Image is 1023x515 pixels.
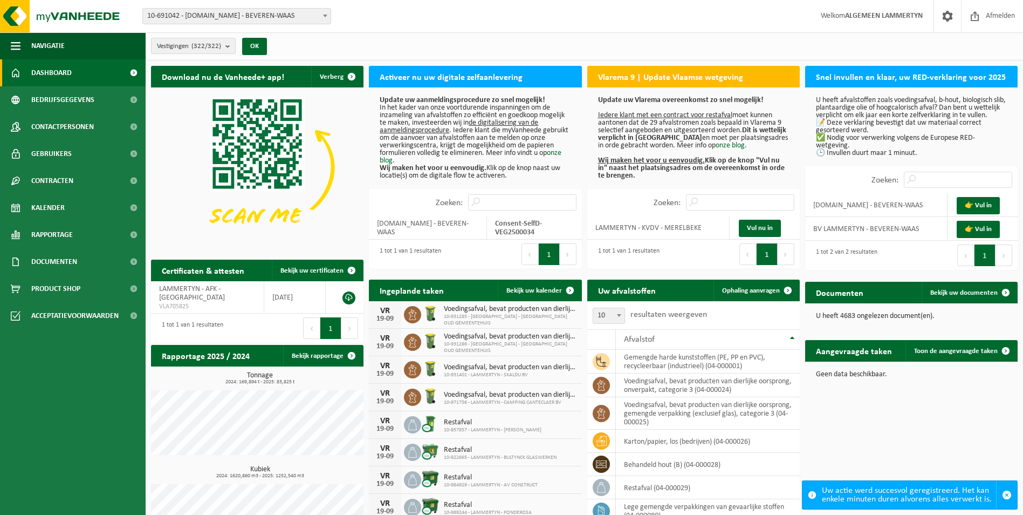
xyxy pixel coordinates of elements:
[320,317,341,339] button: 1
[444,473,538,482] span: Restafval
[374,425,396,433] div: 19-09
[31,140,72,167] span: Gebruikers
[593,308,625,324] span: 10
[805,282,874,303] h2: Documenten
[914,348,998,355] span: Toon de aangevraagde taken
[283,345,362,367] a: Bekijk rapportage
[31,113,94,140] span: Contactpersonen
[156,316,223,340] div: 1 tot 1 van 1 resultaten
[156,380,363,385] span: 2024: 169,894 t - 2025: 83,825 t
[444,333,576,341] span: Voedingsafval, bevat producten van dierlijke oorsprong, onverpakt, categorie 3
[905,340,1017,362] a: Toon de aangevraagde taken
[816,313,1007,320] p: U heeft 4683 ongelezen document(en).
[957,245,974,266] button: Previous
[713,280,799,301] a: Ophaling aanvragen
[421,470,440,488] img: WB-1100-CU
[374,370,396,378] div: 19-09
[151,87,363,247] img: Download de VHEPlus App
[587,216,730,240] td: LAMMERTYN - KVDV - MERELBEKE
[444,391,576,399] span: Voedingsafval, bevat producten van dierlijke oorsprong, onverpakt, categorie 3
[280,267,344,274] span: Bekijk uw certificaten
[31,194,65,221] span: Kalender
[805,193,948,217] td: [DOMAIN_NAME] - BEVEREN-WAAS
[444,446,557,455] span: Restafval
[598,157,785,180] b: Klik op de knop "Vul nu in" naast het plaatsingsadres om de overeenkomst in orde te brengen.
[374,417,396,425] div: VR
[974,245,995,266] button: 1
[380,165,571,180] p: Klik op de knop naast uw locatie(s) om de digitale flow te activeren.
[739,220,781,237] a: Vul nu in
[374,334,396,343] div: VR
[374,389,396,398] div: VR
[421,304,440,323] img: WB-0140-HPE-GN-50
[421,332,440,350] img: WB-0140-HPE-GN-50
[31,302,119,329] span: Acceptatievoorwaarden
[616,374,800,397] td: voedingsafval, bevat producten van dierlijke oorsprong, onverpakt, categorie 3 (04-000024)
[739,243,757,265] button: Previous
[444,455,557,461] span: 10-922665 - LAMMERTYN - BULTYNCK GLASWERKEN
[421,387,440,405] img: WB-0140-HPE-GN-50
[242,38,267,55] button: OK
[816,97,1007,157] p: U heeft afvalstoffen zoals voedingsafval, b-hout, biologisch slib, plantaardige olie of hoogcalor...
[871,176,898,185] label: Zoeken:
[593,242,660,266] div: 1 tot 1 van 1 resultaten
[598,111,732,119] u: Iedere klant met een contract voor restafval
[151,345,260,366] h2: Rapportage 2025 / 2024
[444,372,576,378] span: 10-931401 - LAMMERTYN - SKALDU BV
[654,199,681,207] label: Zoeken:
[143,9,331,24] span: 10-691042 - LAMMERTYN.NET - BEVEREN-WAAS
[957,221,1000,238] a: 👉 Vul in
[264,281,326,314] td: [DATE]
[506,287,562,294] span: Bekijk uw kalender
[374,315,396,323] div: 19-09
[156,372,363,385] h3: Tonnage
[598,126,786,142] b: Dit is wettelijk verplicht in [GEOGRAPHIC_DATA]
[151,38,236,54] button: Vestigingen(322/322)
[374,398,396,405] div: 19-09
[560,243,576,265] button: Next
[624,335,655,344] span: Afvalstof
[374,242,441,266] div: 1 tot 1 van 1 resultaten
[539,243,560,265] button: 1
[191,43,221,50] count: (322/322)
[757,243,778,265] button: 1
[995,245,1012,266] button: Next
[521,243,539,265] button: Previous
[598,96,764,104] b: Update uw Vlarema overeenkomst zo snel mogelijk!
[421,442,440,460] img: WB-0660-CU
[436,199,463,207] label: Zoeken:
[598,97,789,180] p: moet kunnen aantonen dat de 29 afvalstromen zoals bepaald in Vlarema 9 selectief aangeboden en ui...
[421,415,440,433] img: WB-0240-CU
[380,96,545,104] b: Update uw aanmeldingsprocedure zo snel mogelijk!
[593,308,624,323] span: 10
[374,362,396,370] div: VR
[444,501,532,510] span: Restafval
[156,473,363,479] span: 2024: 1620,860 m3 - 2025: 1252,540 m3
[380,119,538,134] u: de digitalisering van de aanmeldingsprocedure
[156,466,363,479] h3: Kubiek
[444,418,541,427] span: Restafval
[369,280,455,301] h2: Ingeplande taken
[272,260,362,281] a: Bekijk uw certificaten
[444,482,538,489] span: 10-984929 - LAMMERTYN - AV CONSTRUCT
[31,59,72,86] span: Dashboard
[151,66,295,87] h2: Download nu de Vanheede+ app!
[845,12,923,20] strong: ALGEMEEN LAMMERTYN
[630,310,707,319] label: resultaten weergeven
[778,243,794,265] button: Next
[151,260,255,281] h2: Certificaten & attesten
[374,343,396,350] div: 19-09
[716,141,747,150] a: onze blog.
[374,444,396,453] div: VR
[369,66,533,87] h2: Activeer nu uw digitale zelfaanlevering
[31,32,65,59] span: Navigatie
[616,476,800,499] td: restafval (04-000029)
[616,350,800,374] td: gemengde harde kunststoffen (PE, PP en PVC), recycleerbaar (industrieel) (04-000001)
[805,340,903,361] h2: Aangevraagde taken
[444,427,541,433] span: 10-857857 - LAMMERTYN - [PERSON_NAME]
[444,305,576,314] span: Voedingsafval, bevat producten van dierlijke oorsprong, onverpakt, categorie 3
[444,314,576,327] span: 10-931285 - [GEOGRAPHIC_DATA] - [GEOGRAPHIC_DATA] OUD GEMEENTEHUIS
[303,317,320,339] button: Previous
[374,472,396,480] div: VR
[341,317,358,339] button: Next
